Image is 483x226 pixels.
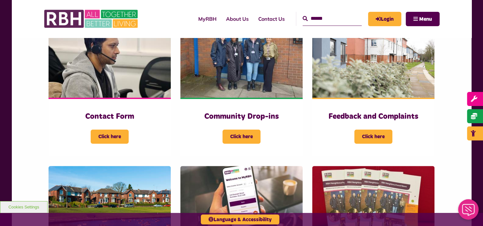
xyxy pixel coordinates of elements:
[180,21,303,156] a: Community Drop-ins Click here
[201,215,279,224] button: Language & Accessibility
[180,21,303,98] img: Heywood Drop In 2024
[419,17,432,22] span: Menu
[368,12,401,26] a: MyRBH
[49,21,171,156] a: Contact Form Click here
[406,12,440,26] button: Navigation
[454,197,483,226] iframe: Netcall Web Assistant for live chat
[193,10,221,27] a: MyRBH
[312,21,434,156] a: Feedback and Complaints Click here
[303,12,362,26] input: Search
[312,21,434,98] img: SAZMEDIA RBH 22FEB24 97
[223,130,260,144] span: Click here
[193,112,290,122] h3: Community Drop-ins
[61,112,158,122] h3: Contact Form
[221,10,253,27] a: About Us
[325,112,422,122] h3: Feedback and Complaints
[49,21,171,98] img: Contact Centre February 2024 (4)
[354,130,392,144] span: Click here
[91,130,129,144] span: Click here
[253,10,290,27] a: Contact Us
[44,6,140,31] img: RBH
